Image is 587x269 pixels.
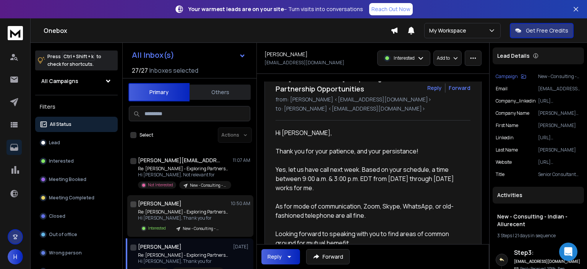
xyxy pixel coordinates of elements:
[264,60,344,66] p: [EMAIL_ADDRESS][DOMAIN_NAME]
[35,73,118,89] button: All Campaigns
[149,66,198,75] h3: Inboxes selected
[35,117,118,132] button: All Status
[276,128,464,137] div: Hi [PERSON_NAME],
[538,73,581,80] p: New - Consulting - Indian - Allurecent
[148,182,173,188] p: Not Interested
[497,233,579,239] div: |
[126,47,252,63] button: All Inbox(s)
[190,84,251,101] button: Others
[496,147,518,153] p: Last Name
[49,213,65,219] p: Closed
[138,258,230,264] p: Hi [PERSON_NAME], Thank you for
[369,3,413,15] a: Reach Out Now
[538,86,581,92] p: [EMAIL_ADDRESS][DOMAIN_NAME]
[261,249,300,264] button: Reply
[128,83,190,101] button: Primary
[538,98,581,104] p: [URL][DOMAIN_NAME]
[276,96,470,103] p: from: [PERSON_NAME] <[EMAIL_ADDRESS][DOMAIN_NAME]>
[497,232,512,239] span: 3 Steps
[35,245,118,261] button: Wrong person
[49,176,86,183] p: Meeting Booked
[496,159,512,165] p: website
[427,84,442,92] button: Reply
[49,195,94,201] p: Meeting Completed
[276,105,470,112] p: to: [PERSON_NAME] <[EMAIL_ADDRESS][DOMAIN_NAME]>
[138,172,230,178] p: Hi [PERSON_NAME], Not relevant for
[496,73,518,80] p: Campaign
[538,159,581,165] p: [URL][DOMAIN_NAME]
[148,225,166,231] p: Interested
[233,244,250,250] p: [DATE]
[8,249,23,264] button: H
[497,213,579,228] h1: New - Consulting - Indian - Allurecent
[306,249,350,264] button: Forward
[496,135,514,141] p: linkedin
[49,140,60,146] p: Lead
[276,147,464,156] div: Thank you for your patience, and your persistance!
[47,53,101,68] p: Press to check for shortcuts.
[514,248,581,257] h6: Step 3 :
[138,157,222,164] h1: [PERSON_NAME][EMAIL_ADDRESS][DOMAIN_NAME]
[35,190,118,205] button: Meeting Completed
[49,158,74,164] p: Interested
[231,201,250,207] p: 10:50 AM
[496,86,508,92] p: Email
[276,73,421,94] h1: Re: [PERSON_NAME] - Exploring Partnership Opportunities
[497,52,530,60] p: Lead Details
[35,172,118,187] button: Meeting Booked
[437,55,450,61] p: Add to
[515,232,556,239] span: 21 days in sequence
[538,122,581,129] p: [PERSON_NAME]
[264,51,308,58] h1: [PERSON_NAME]
[276,165,464,192] div: Yes, let us have call next week. Based on your schedule, a time between 9:00 a.m. & 3:00 p.m. EDT...
[138,252,230,258] p: Re: [PERSON_NAME] - Exploring Partnership
[35,135,118,150] button: Lead
[276,202,464,220] div: As for mode of communication, Zoom, Skype, WhatsApp, or old-fashioned telephone are all fine.
[35,209,118,224] button: Closed
[8,26,23,40] img: logo
[138,200,182,207] h1: [PERSON_NAME]
[50,121,71,127] p: All Status
[138,166,230,172] p: Re: [PERSON_NAME] - Exploring Partnership
[35,227,118,242] button: Out of office
[35,153,118,169] button: Interested
[538,135,581,141] p: [URL][DOMAIN_NAME][PERSON_NAME]
[138,209,230,215] p: Re: [PERSON_NAME] - Exploring Partnership
[268,253,282,261] div: Reply
[538,171,581,178] p: Senior Consultant and Director
[132,51,174,59] h1: All Inbox(s)
[276,229,464,248] div: Looking forward to speaking with you to find areas of common ground for mutual bemefit.
[41,77,78,85] h1: All Campaigns
[35,101,118,112] h3: Filters
[139,132,153,138] label: Select
[538,147,581,153] p: [PERSON_NAME]
[394,55,415,61] p: Interested
[429,27,469,34] p: My Workspace
[138,215,230,221] p: Hi [PERSON_NAME], Thank you for
[190,183,227,188] p: New - Consulting - Indian - Allurecent
[496,110,529,116] p: Company Name
[49,232,77,238] p: Out of office
[510,23,574,38] button: Get Free Credits
[371,5,410,13] p: Reach Out Now
[188,5,284,13] strong: Your warmest leads are on your site
[138,243,182,251] h1: [PERSON_NAME]
[183,226,219,232] p: New - Consulting - Indian - Allurecent
[188,5,363,13] p: – Turn visits into conversations
[132,66,148,75] span: 27 / 27
[496,73,526,80] button: Campaign
[62,52,95,61] span: Ctrl + Shift + k
[493,187,584,204] div: Activities
[233,157,250,163] p: 11:07 AM
[538,110,581,116] p: [PERSON_NAME] Associates LLP
[496,122,518,129] p: First Name
[49,250,82,256] p: Wrong person
[449,84,470,92] div: Forward
[496,171,504,178] p: title
[526,27,568,34] p: Get Free Credits
[514,259,581,264] h6: [EMAIL_ADDRESS][DOMAIN_NAME]
[559,243,577,261] div: Open Intercom Messenger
